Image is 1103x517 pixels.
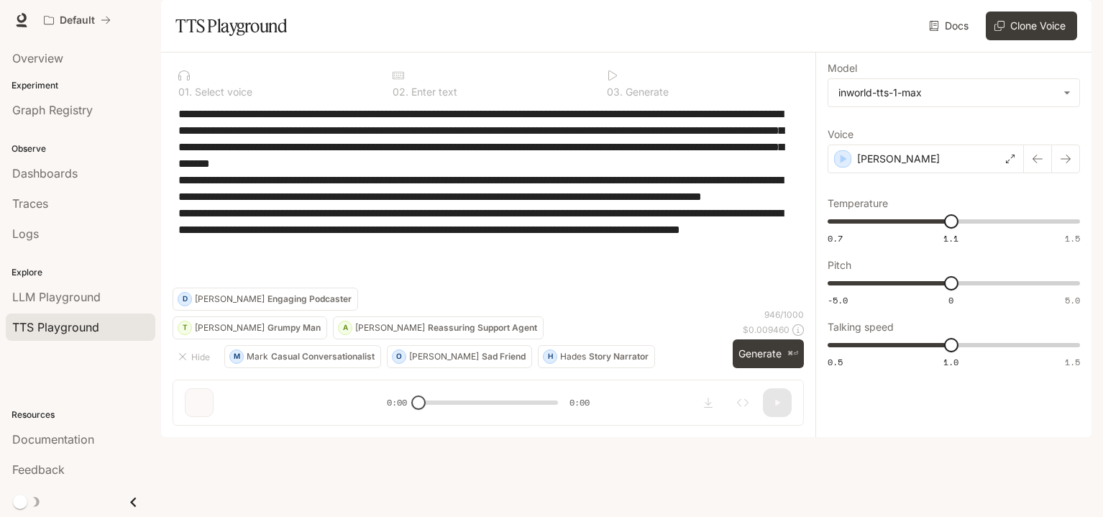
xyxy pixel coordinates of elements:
button: D[PERSON_NAME]Engaging Podcaster [173,288,358,311]
p: [PERSON_NAME] [195,295,265,303]
div: O [393,345,406,368]
p: 0 3 . [607,87,623,97]
p: Voice [828,129,853,139]
p: Enter text [408,87,457,97]
div: inworld-tts-1-max [828,79,1079,106]
p: [PERSON_NAME] [195,324,265,332]
button: MMarkCasual Conversationalist [224,345,381,368]
button: O[PERSON_NAME]Sad Friend [387,345,532,368]
p: [PERSON_NAME] [857,152,940,166]
span: 0.5 [828,356,843,368]
p: [PERSON_NAME] [355,324,425,332]
p: 0 1 . [178,87,192,97]
div: T [178,316,191,339]
div: inworld-tts-1-max [838,86,1056,100]
span: 0 [948,294,953,306]
p: Grumpy Man [267,324,321,332]
p: Engaging Podcaster [267,295,352,303]
button: T[PERSON_NAME]Grumpy Man [173,316,327,339]
p: Sad Friend [482,352,526,361]
span: 0.7 [828,232,843,244]
div: M [230,345,243,368]
div: A [339,316,352,339]
p: Hades [560,352,586,361]
span: 1.1 [943,232,958,244]
p: Temperature [828,198,888,209]
p: Story Narrator [589,352,649,361]
h1: TTS Playground [175,12,287,40]
button: A[PERSON_NAME]Reassuring Support Agent [333,316,544,339]
p: 0 2 . [393,87,408,97]
p: Mark [247,352,268,361]
p: Model [828,63,857,73]
button: All workspaces [37,6,117,35]
span: 1.5 [1065,356,1080,368]
span: 1.0 [943,356,958,368]
button: Clone Voice [986,12,1077,40]
p: ⌘⏎ [787,349,798,358]
p: Select voice [192,87,252,97]
a: Docs [926,12,974,40]
button: Generate⌘⏎ [733,339,804,369]
button: Hide [173,345,219,368]
span: 5.0 [1065,294,1080,306]
div: D [178,288,191,311]
div: H [544,345,557,368]
p: Casual Conversationalist [271,352,375,361]
span: -5.0 [828,294,848,306]
p: Generate [623,87,669,97]
p: Reassuring Support Agent [428,324,537,332]
p: Pitch [828,260,851,270]
button: HHadesStory Narrator [538,345,655,368]
p: Talking speed [828,322,894,332]
p: Default [60,14,95,27]
p: [PERSON_NAME] [409,352,479,361]
span: 1.5 [1065,232,1080,244]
